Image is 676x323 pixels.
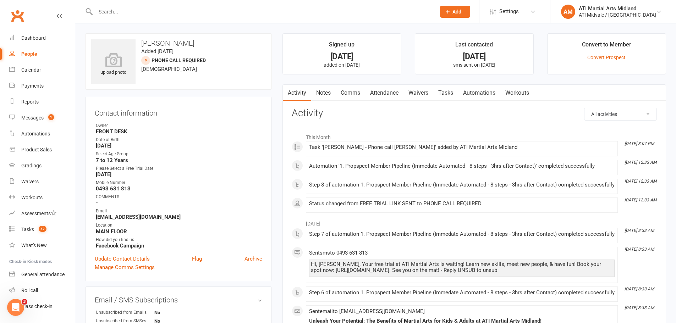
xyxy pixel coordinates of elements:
a: General attendance kiosk mode [9,267,75,283]
div: Date of Birth [96,137,262,143]
a: Flag [192,255,202,263]
span: [DEMOGRAPHIC_DATA] [141,66,197,72]
a: What's New [9,238,75,254]
span: Settings [499,4,519,20]
a: Activity [283,85,311,101]
button: Add [440,6,470,18]
i: [DATE] 12:33 AM [625,197,656,202]
div: ATI Martial Arts Midland [579,5,656,12]
a: Waivers [403,85,433,101]
h3: [PERSON_NAME] [91,39,266,47]
i: [DATE] 8:33 AM [625,228,654,233]
div: Class check-in [21,303,53,309]
time: Added [DATE] [141,48,174,55]
i: [DATE] 8:33 AM [625,286,654,291]
div: Messages [21,115,44,121]
a: Assessments [9,206,75,222]
span: Sent sms to 0493 631 813 [309,250,368,256]
a: Workouts [500,85,534,101]
a: Notes [311,85,336,101]
div: Email [96,208,262,215]
a: Payments [9,78,75,94]
a: Attendance [365,85,403,101]
div: Status changed from FREE TRIAL LINK SENT to PHONE CALL REQUIRED [309,201,615,207]
strong: [EMAIL_ADDRESS][DOMAIN_NAME] [96,214,262,220]
div: ATI Midvale / [GEOGRAPHIC_DATA] [579,12,656,18]
strong: No [154,310,195,315]
div: Reports [21,99,39,105]
div: Convert to Member [582,40,631,53]
div: Unsubscribed from Emails [96,309,154,316]
a: Calendar [9,62,75,78]
a: Update Contact Details [95,255,150,263]
strong: 0493 631 813 [96,185,262,192]
div: Step 6 of automation 1. Propspect Member Pipeline (Immedate Automated - 8 steps - 3hrs after Cont... [309,290,615,296]
div: COMMENTS [96,194,262,200]
a: Manage Comms Settings [95,263,155,272]
div: [DATE] [289,53,395,60]
div: Hi, [PERSON_NAME], Your free trial at ATI Martial Arts is waiting! Learn new skills, meet new peo... [311,261,613,273]
div: Automations [21,131,50,137]
li: This Month [292,130,657,141]
div: Last contacted [455,40,493,53]
a: Workouts [9,190,75,206]
i: [DATE] 8:33 AM [625,247,654,252]
a: Reports [9,94,75,110]
p: sms sent on [DATE] [422,62,527,68]
div: Select Age Group [96,151,262,157]
div: Calendar [21,67,41,73]
div: Signed up [329,40,355,53]
a: Automations [9,126,75,142]
i: [DATE] 8:07 PM [625,141,654,146]
a: Clubworx [9,7,26,25]
div: What's New [21,243,47,248]
div: People [21,51,37,57]
div: Owner [96,122,262,129]
div: Step 8 of automation 1. Propspect Member Pipeline (Immedate Automated - 8 steps - 3hrs after Cont... [309,182,615,188]
a: Tasks 42 [9,222,75,238]
iframe: Intercom live chat [7,299,24,316]
a: Gradings [9,158,75,174]
div: Automation '1. Propspect Member Pipeline (Immedate Automated - 8 steps - 3hrs after Contact)' com... [309,163,615,169]
h3: Email / SMS Subscriptions [95,296,262,304]
li: [DATE] [292,216,657,228]
a: Automations [458,85,500,101]
a: Tasks [433,85,458,101]
span: 1 [48,114,54,120]
strong: - [96,200,262,206]
i: [DATE] 12:33 AM [625,179,656,184]
span: PHONE CALL REQUIRED [152,57,206,63]
div: How did you find us [96,236,262,243]
i: [DATE] 12:33 AM [625,160,656,165]
div: Gradings [21,163,42,168]
div: Workouts [21,195,43,200]
h3: Activity [292,108,657,119]
span: Add [452,9,461,15]
a: Dashboard [9,30,75,46]
div: AM [561,5,575,19]
a: Class kiosk mode [9,299,75,314]
p: added on [DATE] [289,62,395,68]
div: Mobile Number [96,179,262,186]
div: Step 7 of automation 1. Propspect Member Pipeline (Immedate Automated - 8 steps - 3hrs after Cont... [309,231,615,237]
span: 42 [39,226,46,232]
div: Tasks [21,227,34,232]
a: Waivers [9,174,75,190]
strong: 7 to 12 Years [96,157,262,163]
a: People [9,46,75,62]
a: Product Sales [9,142,75,158]
div: General attendance [21,272,65,277]
strong: [DATE] [96,171,262,178]
div: [DATE] [422,53,527,60]
strong: Facebook Campaign [96,243,262,249]
span: 3 [22,299,27,305]
div: Roll call [21,288,38,293]
strong: [DATE] [96,143,262,149]
span: Sent email to [EMAIL_ADDRESS][DOMAIN_NAME] [309,308,425,314]
a: Roll call [9,283,75,299]
div: Please Select a Free Trial Date [96,165,262,172]
div: Dashboard [21,35,46,41]
div: Task '[PERSON_NAME] - Phone call [PERSON_NAME]' added by ATI Martial Arts Midland [309,144,615,150]
a: Messages 1 [9,110,75,126]
div: Location [96,222,262,229]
